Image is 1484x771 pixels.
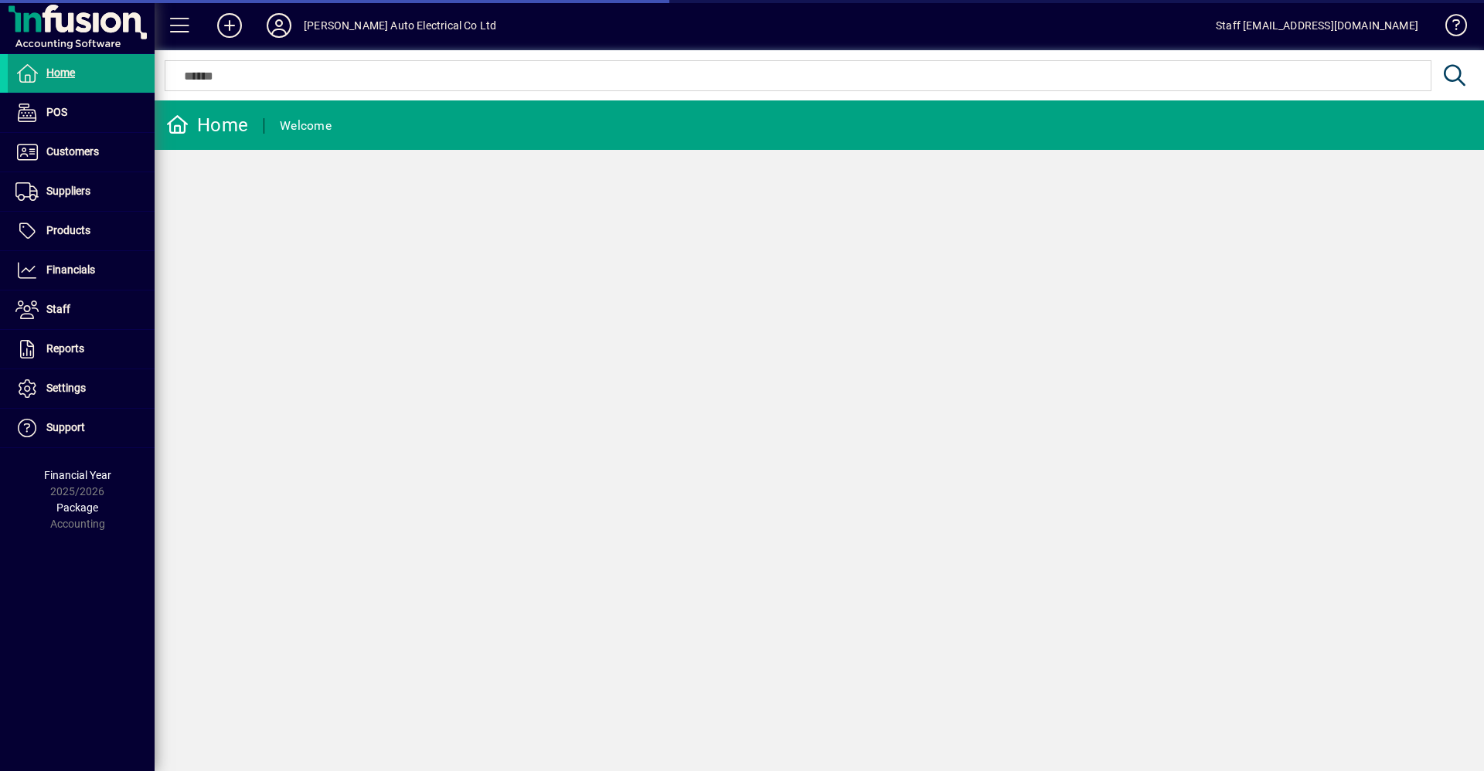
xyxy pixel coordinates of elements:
[8,251,155,290] a: Financials
[8,133,155,172] a: Customers
[8,330,155,369] a: Reports
[46,263,95,276] span: Financials
[46,66,75,79] span: Home
[56,501,98,514] span: Package
[46,224,90,236] span: Products
[1216,13,1418,38] div: Staff [EMAIL_ADDRESS][DOMAIN_NAME]
[46,382,86,394] span: Settings
[46,145,99,158] span: Customers
[8,409,155,447] a: Support
[46,185,90,197] span: Suppliers
[166,113,248,138] div: Home
[8,290,155,329] a: Staff
[8,172,155,211] a: Suppliers
[205,12,254,39] button: Add
[44,469,111,481] span: Financial Year
[304,13,496,38] div: [PERSON_NAME] Auto Electrical Co Ltd
[46,421,85,433] span: Support
[1434,3,1465,53] a: Knowledge Base
[8,212,155,250] a: Products
[46,106,67,118] span: POS
[280,114,332,138] div: Welcome
[254,12,304,39] button: Profile
[8,93,155,132] a: POS
[46,342,84,355] span: Reports
[8,369,155,408] a: Settings
[46,303,70,315] span: Staff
